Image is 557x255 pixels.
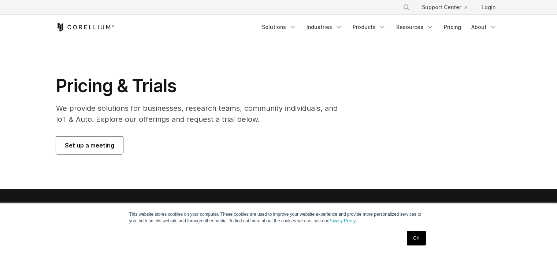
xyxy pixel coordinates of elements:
a: Privacy Policy. [328,218,357,223]
a: Pricing [439,21,465,34]
a: Login [476,1,501,14]
span: Set up a meeting [65,141,114,150]
a: About [467,21,501,34]
div: Navigation Menu [257,21,501,34]
a: Support Center [416,1,473,14]
div: Navigation Menu [394,1,501,14]
a: Products [348,21,390,34]
a: Corellium Home [56,23,114,32]
a: OK [407,231,426,245]
a: Resources [392,21,438,34]
p: This website stores cookies on your computer. These cookies are used to improve your website expe... [129,211,428,224]
p: We provide solutions for businesses, research teams, community individuals, and IoT & Auto. Explo... [56,103,348,125]
a: Set up a meeting [56,136,123,154]
a: Industries [302,21,347,34]
h1: Pricing & Trials [56,75,348,97]
a: Solutions [257,21,301,34]
button: Search [400,1,413,14]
